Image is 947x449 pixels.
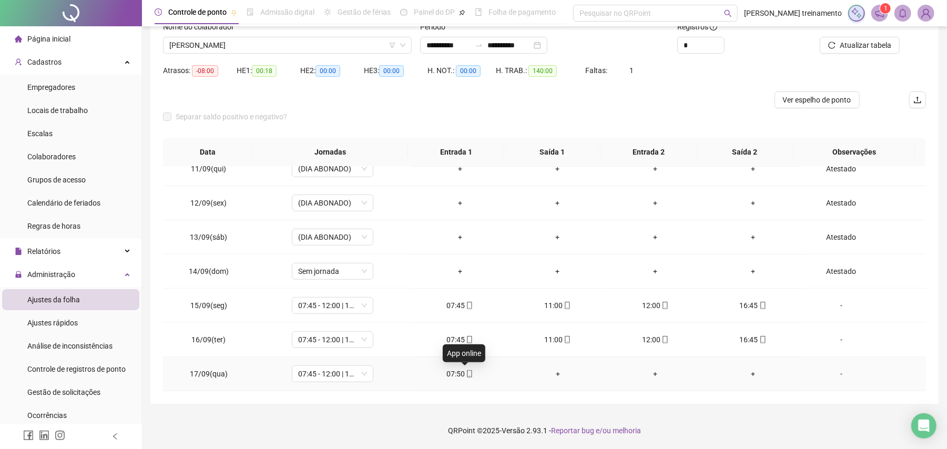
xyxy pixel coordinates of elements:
span: notification [875,8,884,18]
div: + [615,368,696,380]
div: + [712,231,793,243]
span: 00:00 [379,65,404,77]
div: 12:00 [615,334,696,345]
span: clock-circle [155,8,162,16]
span: Gestão de solicitações [27,388,100,396]
div: 11:00 [517,334,598,345]
span: instagram [55,430,65,441]
span: info-circle [710,23,717,30]
span: book [475,8,482,16]
span: 07:45 - 12:00 | 13:00 - 16:45 [298,298,367,313]
span: (DIA ABONADO) [298,161,367,177]
span: mobile [660,302,669,309]
span: down [400,42,406,48]
div: HE 1: [237,65,300,77]
div: Atestado [810,197,872,209]
span: (DIA ABONADO) [298,229,367,245]
span: pushpin [459,9,465,16]
span: mobile [758,336,767,343]
div: + [615,231,696,243]
span: 00:00 [456,65,481,77]
span: 12/09(sex) [190,199,227,207]
span: left [111,433,119,440]
span: Ver espelho de ponto [783,94,851,106]
span: 1 [630,66,634,75]
span: 00:18 [252,65,277,77]
th: Jornadas [253,138,408,167]
div: + [517,266,598,277]
span: mobile [563,336,571,343]
span: 17/09(qua) [190,370,228,378]
button: Ver espelho de ponto [775,91,860,108]
span: -08:00 [192,65,218,77]
span: Controle de registros de ponto [27,365,126,373]
span: 07:45 - 12:00 | 13:00 - 16:45 [298,366,367,382]
span: Locais de trabalho [27,106,88,115]
th: Saída 2 [697,138,793,167]
span: Registros [677,21,717,33]
div: + [712,368,793,380]
span: (DIA ABONADO) [298,195,367,211]
div: - [810,334,872,345]
span: Folha de pagamento [488,8,556,16]
div: + [712,197,793,209]
span: Escalas [27,129,53,138]
span: Versão [502,426,525,435]
div: Open Intercom Messenger [911,413,936,438]
div: + [517,368,598,380]
div: 07:45 [420,300,501,311]
span: [PERSON_NAME] treinamento [744,7,842,19]
span: Painel do DP [414,8,455,16]
span: user-add [15,58,22,66]
div: HE 3: [364,65,427,77]
span: home [15,35,22,43]
div: + [420,266,501,277]
sup: 1 [880,3,891,14]
span: mobile [660,336,669,343]
span: pushpin [231,9,237,16]
span: 15/09(seg) [190,301,227,310]
div: + [420,231,501,243]
div: 12:00 [615,300,696,311]
div: - [810,300,872,311]
span: mobile [465,336,473,343]
th: Entrada 1 [408,138,504,167]
span: Relatórios [27,247,60,256]
div: H. NOT.: [427,65,496,77]
span: lock [15,271,22,278]
span: filter [389,42,395,48]
div: App online [443,344,485,362]
span: 11/09(qui) [191,165,226,173]
div: - [810,368,872,380]
span: Página inicial [27,35,70,43]
div: 16:45 [712,300,793,311]
button: Atualizar tabela [820,37,900,54]
span: mobile [465,370,473,377]
div: Atrasos: [163,65,237,77]
span: Controle de ponto [168,8,227,16]
footer: QRPoint © 2025 - 2.93.1 - [142,412,947,449]
span: 16/09(ter) [191,335,226,344]
th: Observações [793,138,915,167]
span: 14/09(dom) [189,267,229,275]
div: + [615,163,696,175]
span: mobile [465,302,473,309]
span: search [724,9,732,17]
span: 07:45 - 12:00 | 13:00 - 16:45 [298,332,367,348]
span: Faltas: [585,66,609,75]
div: 16:45 [712,334,793,345]
div: 11:00 [517,300,598,311]
div: + [712,163,793,175]
span: bell [898,8,908,18]
span: Reportar bug e/ou melhoria [551,426,641,435]
span: Ajustes rápidos [27,319,78,327]
span: file-done [247,8,254,16]
span: Ajustes da folha [27,295,80,304]
div: H. TRAB.: [496,65,585,77]
span: dashboard [400,8,408,16]
label: Nome do colaborador [163,21,241,33]
span: reload [828,42,836,49]
img: sparkle-icon.fc2bf0ac1784a2077858766a79e2daf3.svg [851,7,862,19]
div: + [517,197,598,209]
span: Sem jornada [298,263,367,279]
